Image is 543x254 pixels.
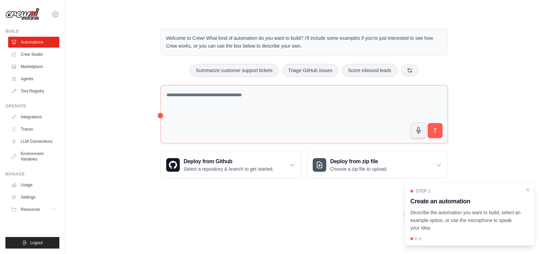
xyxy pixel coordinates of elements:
a: Marketplace [8,61,59,72]
a: Environment Variables [8,148,59,165]
p: Choose a zip file to upload. [330,166,388,172]
button: Summarize customer support tickets [190,64,278,77]
span: Logout [30,240,43,245]
iframe: Chat Widget [509,221,543,254]
a: Tool Registry [8,86,59,97]
div: Manage [5,171,59,177]
a: Crew Studio [8,49,59,60]
span: Resources [21,207,40,212]
h3: Create an automation [410,197,521,206]
a: Traces [8,124,59,135]
button: Score inbound leads [342,64,397,77]
a: Agents [8,73,59,84]
div: Build [5,29,59,34]
span: Step 1 [416,188,430,194]
p: Describe the automation you want to build, select an example option, or use the microphone to spe... [410,209,521,232]
a: Settings [8,192,59,203]
button: Logout [5,237,59,249]
a: Integrations [8,112,59,122]
img: Logo [5,8,39,21]
button: Resources [8,204,59,215]
a: Automations [8,37,59,48]
a: Usage [8,180,59,190]
button: Triage GitHub issues [283,64,338,77]
h3: Deploy from Github [184,157,274,166]
a: LLM Connections [8,136,59,147]
h3: Deploy from zip file [330,157,388,166]
p: Welcome to Crew! What kind of automation do you want to build? I'll include some examples if you'... [166,34,442,50]
p: Select a repository & branch to get started. [184,166,274,172]
div: Operate [5,103,59,109]
button: Close walkthrough [525,187,530,192]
